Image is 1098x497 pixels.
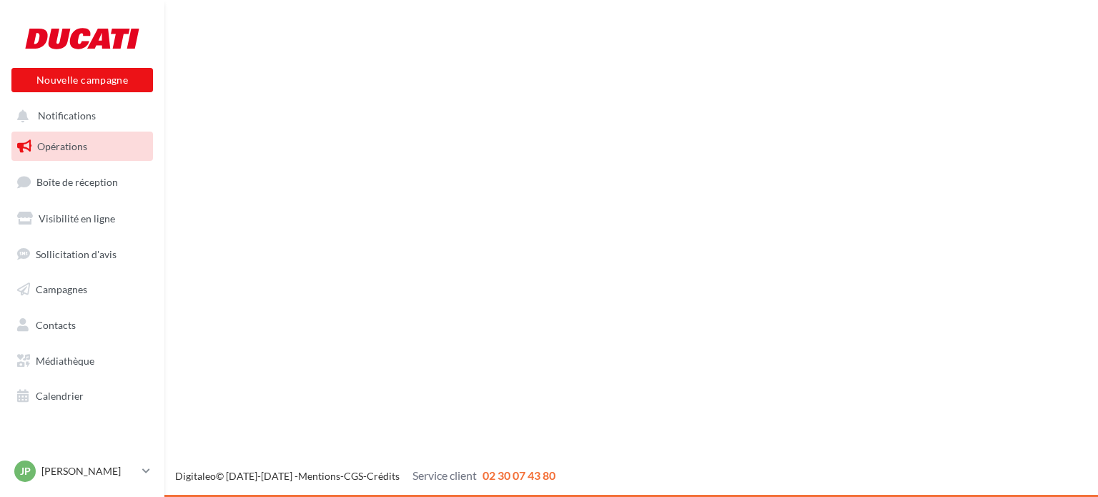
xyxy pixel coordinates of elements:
[36,390,84,402] span: Calendrier
[412,468,477,482] span: Service client
[11,68,153,92] button: Nouvelle campagne
[367,470,400,482] a: Crédits
[41,464,137,478] p: [PERSON_NAME]
[9,167,156,197] a: Boîte de réception
[39,212,115,225] span: Visibilité en ligne
[9,381,156,411] a: Calendrier
[38,110,96,122] span: Notifications
[36,247,117,260] span: Sollicitation d'avis
[9,240,156,270] a: Sollicitation d'avis
[9,132,156,162] a: Opérations
[175,470,216,482] a: Digitaleo
[36,355,94,367] span: Médiathèque
[36,319,76,331] span: Contacts
[11,458,153,485] a: JP [PERSON_NAME]
[9,204,156,234] a: Visibilité en ligne
[20,464,31,478] span: JP
[37,140,87,152] span: Opérations
[175,470,555,482] span: © [DATE]-[DATE] - - -
[298,470,340,482] a: Mentions
[344,470,363,482] a: CGS
[9,310,156,340] a: Contacts
[36,176,118,188] span: Boîte de réception
[9,346,156,376] a: Médiathèque
[483,468,555,482] span: 02 30 07 43 80
[9,275,156,305] a: Campagnes
[36,283,87,295] span: Campagnes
